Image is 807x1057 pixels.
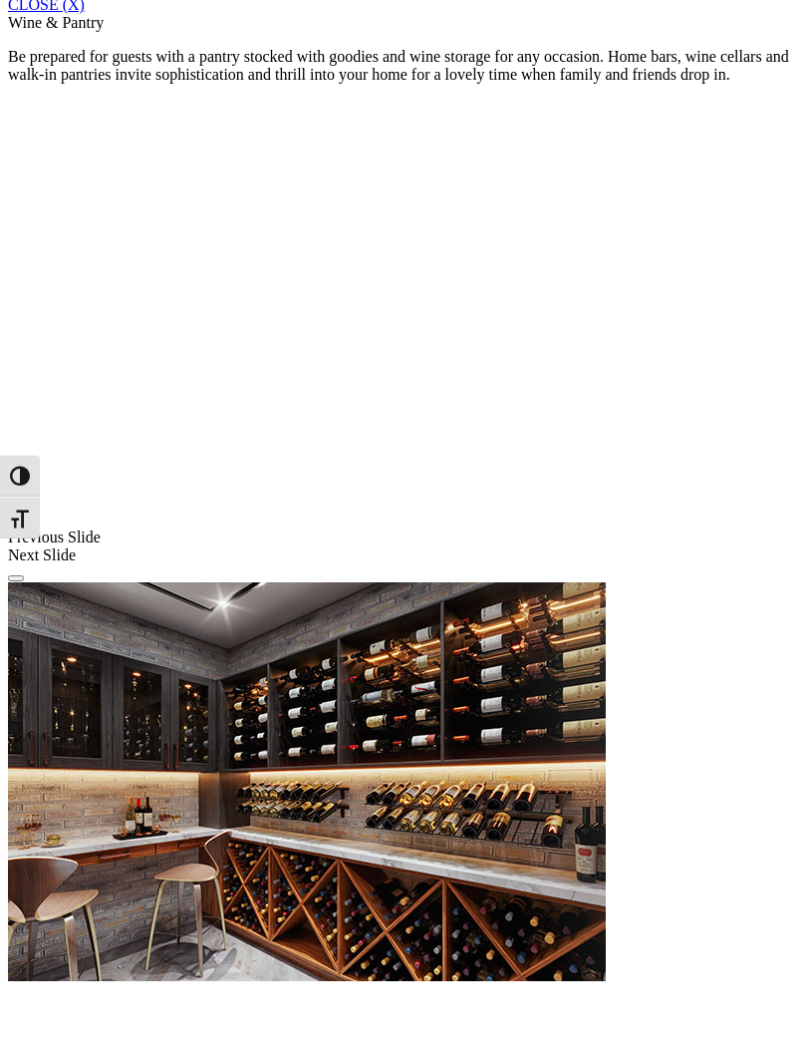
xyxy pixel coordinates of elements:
div: Previous Slide [8,528,799,546]
img: Banner for mobile view [8,582,606,981]
button: Click here to pause slide show [8,575,24,581]
p: Be prepared for guests with a pantry stocked with goodies and wine storage for any occasion. Home... [8,48,799,84]
span: Wine & Pantry [8,14,104,31]
div: Next Slide [8,546,799,564]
